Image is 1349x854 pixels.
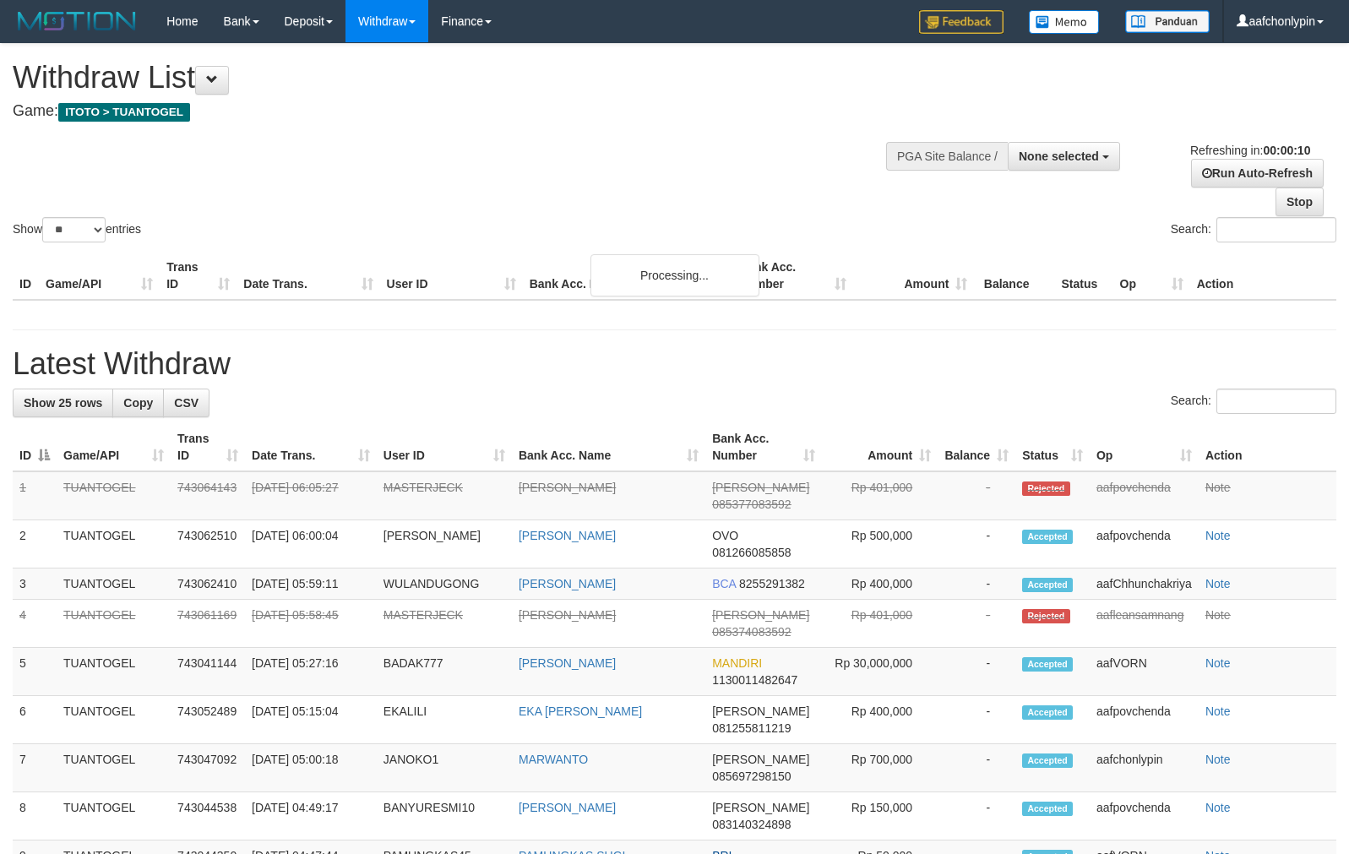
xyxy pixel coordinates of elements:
[377,600,512,648] td: MASTERJECK
[13,61,883,95] h1: Withdraw List
[938,423,1015,471] th: Balance: activate to sort column ascending
[519,481,616,494] a: [PERSON_NAME]
[377,744,512,792] td: JANOKO1
[57,471,171,520] td: TUANTOGEL
[13,471,57,520] td: 1
[519,529,616,542] a: [PERSON_NAME]
[1125,10,1210,33] img: panduan.png
[519,704,642,718] a: EKA [PERSON_NAME]
[123,396,153,410] span: Copy
[1205,481,1231,494] a: Note
[519,801,616,814] a: [PERSON_NAME]
[163,389,209,417] a: CSV
[822,471,938,520] td: Rp 401,000
[377,520,512,568] td: [PERSON_NAME]
[13,103,883,120] h4: Game:
[57,600,171,648] td: TUANTOGEL
[1022,481,1069,496] span: Rejected
[712,704,809,718] span: [PERSON_NAME]
[1090,471,1199,520] td: aafpovchenda
[1022,802,1073,816] span: Accepted
[1090,520,1199,568] td: aafpovchenda
[58,103,190,122] span: ITOTO > TUANTOGEL
[590,254,759,296] div: Processing...
[13,217,141,242] label: Show entries
[245,568,377,600] td: [DATE] 05:59:11
[712,801,809,814] span: [PERSON_NAME]
[57,423,171,471] th: Game/API: activate to sort column ascending
[57,568,171,600] td: TUANTOGEL
[938,471,1015,520] td: -
[1216,217,1336,242] input: Search:
[245,744,377,792] td: [DATE] 05:00:18
[938,600,1015,648] td: -
[822,520,938,568] td: Rp 500,000
[245,792,377,840] td: [DATE] 04:49:17
[13,648,57,696] td: 5
[1205,577,1231,590] a: Note
[512,423,705,471] th: Bank Acc. Name: activate to sort column ascending
[1190,144,1310,157] span: Refreshing in:
[938,520,1015,568] td: -
[1022,705,1073,720] span: Accepted
[13,8,141,34] img: MOTION_logo.png
[822,696,938,744] td: Rp 400,000
[1171,389,1336,414] label: Search:
[171,520,245,568] td: 743062510
[1205,753,1231,766] a: Note
[13,696,57,744] td: 6
[57,792,171,840] td: TUANTOGEL
[245,696,377,744] td: [DATE] 05:15:04
[822,568,938,600] td: Rp 400,000
[377,423,512,471] th: User ID: activate to sort column ascending
[377,696,512,744] td: EKALILI
[1090,423,1199,471] th: Op: activate to sort column ascending
[1022,657,1073,672] span: Accepted
[523,252,732,300] th: Bank Acc. Name
[712,770,791,783] span: Copy 085697298150 to clipboard
[1022,609,1069,623] span: Rejected
[171,648,245,696] td: 743041144
[712,529,738,542] span: OVO
[171,600,245,648] td: 743061169
[938,696,1015,744] td: -
[712,753,809,766] span: [PERSON_NAME]
[1216,389,1336,414] input: Search:
[712,625,791,639] span: Copy 085374083592 to clipboard
[1276,188,1324,216] a: Stop
[519,577,616,590] a: [PERSON_NAME]
[1205,801,1231,814] a: Note
[171,744,245,792] td: 743047092
[160,252,237,300] th: Trans ID
[712,481,809,494] span: [PERSON_NAME]
[174,396,199,410] span: CSV
[13,252,39,300] th: ID
[938,792,1015,840] td: -
[13,423,57,471] th: ID: activate to sort column descending
[13,389,113,417] a: Show 25 rows
[822,792,938,840] td: Rp 150,000
[13,792,57,840] td: 8
[57,648,171,696] td: TUANTOGEL
[822,600,938,648] td: Rp 401,000
[886,142,1008,171] div: PGA Site Balance /
[712,818,791,831] span: Copy 083140324898 to clipboard
[712,608,809,622] span: [PERSON_NAME]
[57,520,171,568] td: TUANTOGEL
[13,520,57,568] td: 2
[245,471,377,520] td: [DATE] 06:05:27
[1022,753,1073,768] span: Accepted
[1090,648,1199,696] td: aafVORN
[1022,530,1073,544] span: Accepted
[1171,217,1336,242] label: Search:
[1113,252,1190,300] th: Op
[237,252,379,300] th: Date Trans.
[1015,423,1090,471] th: Status: activate to sort column ascending
[1008,142,1120,171] button: None selected
[245,600,377,648] td: [DATE] 05:58:45
[42,217,106,242] select: Showentries
[853,252,974,300] th: Amount
[1090,600,1199,648] td: aafleansamnang
[24,396,102,410] span: Show 25 rows
[57,744,171,792] td: TUANTOGEL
